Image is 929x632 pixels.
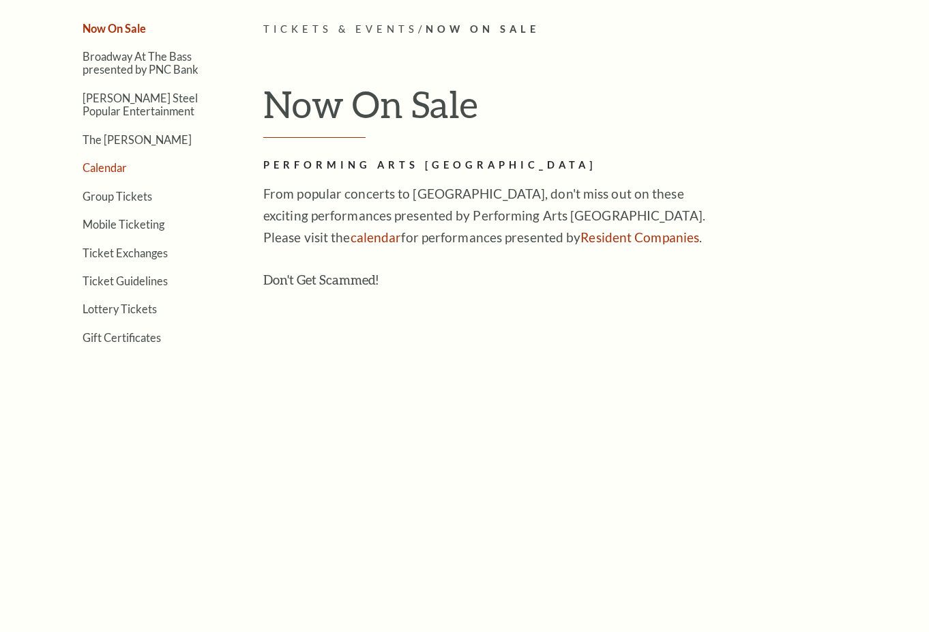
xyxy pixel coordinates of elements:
a: Calendar [83,161,127,174]
a: Group Tickets [83,190,152,203]
h1: Now On Sale [263,82,887,138]
a: Lottery Tickets [83,302,157,315]
h3: Don't Get Scammed! [263,269,707,291]
span: Tickets & Events [263,23,418,35]
a: Mobile Ticketing [83,218,164,231]
a: Ticket Exchanges [83,246,168,259]
p: / [263,21,887,38]
a: Resident Companies [580,229,699,245]
a: Now On Sale [83,22,146,35]
a: [PERSON_NAME] Steel Popular Entertainment [83,91,198,117]
iframe: Don't get scammed! Buy your Bass Hall tickets directly from Bass Hall! [263,296,707,522]
h2: Performing Arts [GEOGRAPHIC_DATA] [263,157,707,174]
a: Broadway At The Bass presented by PNC Bank [83,50,198,76]
a: The [PERSON_NAME] [83,133,192,146]
p: From popular concerts to [GEOGRAPHIC_DATA], don't miss out on these exciting performances present... [263,183,707,248]
a: Gift Certificates [83,331,161,344]
a: calendar [351,229,402,245]
a: Ticket Guidelines [83,274,168,287]
span: Now On Sale [426,23,540,35]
